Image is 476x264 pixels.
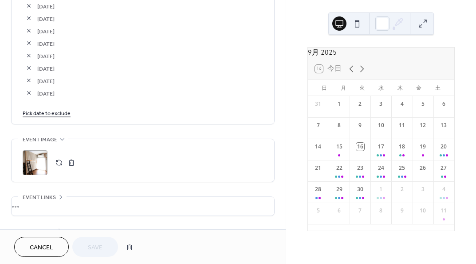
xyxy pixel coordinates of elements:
[356,121,364,129] div: 9
[30,243,53,252] span: Cancel
[37,89,263,98] span: [DATE]
[440,185,448,193] div: 4
[335,143,343,151] div: 15
[37,76,263,86] span: [DATE]
[335,207,343,215] div: 6
[419,164,427,172] div: 26
[377,207,385,215] div: 8
[335,100,343,108] div: 1
[377,100,385,108] div: 3
[428,80,447,96] div: 土
[372,80,391,96] div: 水
[419,143,427,151] div: 19
[440,143,448,151] div: 20
[314,100,322,108] div: 31
[377,185,385,193] div: 1
[356,164,364,172] div: 23
[37,39,263,48] span: [DATE]
[377,143,385,151] div: 17
[398,143,406,151] div: 18
[314,143,322,151] div: 14
[12,197,274,216] div: •••
[440,121,448,129] div: 13
[440,100,448,108] div: 6
[398,164,406,172] div: 25
[37,27,263,36] span: [DATE]
[23,193,56,202] span: Event links
[314,121,322,129] div: 7
[37,14,263,24] span: [DATE]
[335,185,343,193] div: 29
[37,2,263,11] span: [DATE]
[308,48,454,58] div: 9月 2025
[356,185,364,193] div: 30
[356,143,364,151] div: 16
[390,80,409,96] div: 木
[14,237,69,257] button: Cancel
[314,185,322,193] div: 28
[377,164,385,172] div: 24
[356,207,364,215] div: 7
[334,80,353,96] div: 月
[398,100,406,108] div: 4
[440,207,448,215] div: 11
[23,227,55,236] span: Categories
[398,207,406,215] div: 9
[335,164,343,172] div: 22
[37,64,263,73] span: [DATE]
[419,185,427,193] div: 3
[377,121,385,129] div: 10
[314,164,322,172] div: 21
[398,185,406,193] div: 2
[315,80,334,96] div: 日
[419,207,427,215] div: 10
[419,100,427,108] div: 5
[23,109,71,118] span: Pick date to exclude
[398,121,406,129] div: 11
[23,135,57,144] span: Event image
[356,100,364,108] div: 2
[23,150,47,175] div: ;
[353,80,372,96] div: 火
[314,207,322,215] div: 5
[419,121,427,129] div: 12
[440,164,448,172] div: 27
[37,52,263,61] span: [DATE]
[409,80,429,96] div: 金
[335,121,343,129] div: 8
